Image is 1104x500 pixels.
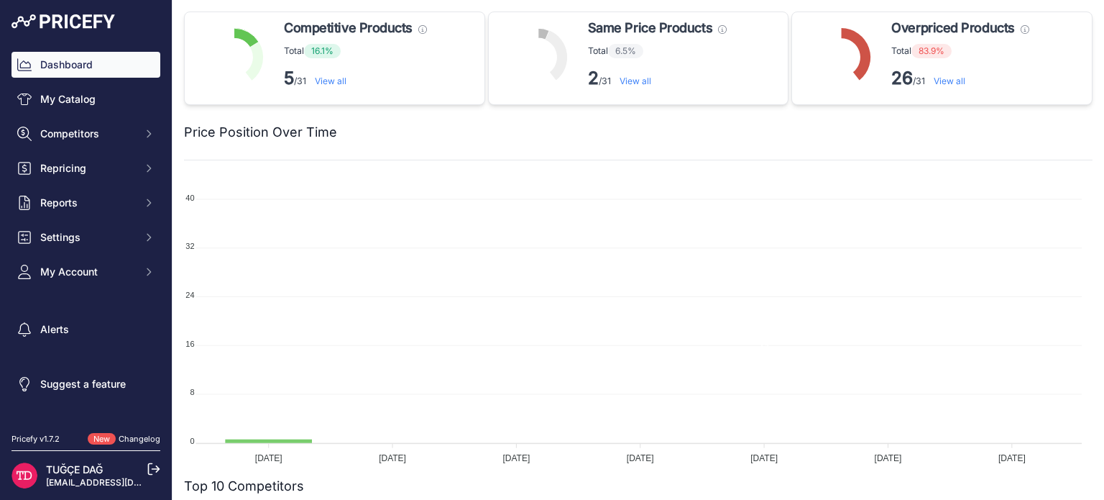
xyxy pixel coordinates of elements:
a: Changelog [119,434,160,444]
span: 6.5% [608,44,643,58]
span: Competitors [40,127,134,141]
p: /31 [284,67,427,90]
h2: Top 10 Competitors [184,476,304,496]
tspan: [DATE] [750,453,778,463]
span: Settings [40,230,134,245]
a: Suggest a feature [11,371,160,397]
a: View all [315,76,346,86]
p: Total [284,44,427,58]
button: Competitors [11,121,160,147]
p: /31 [891,67,1029,90]
tspan: [DATE] [379,453,406,463]
a: Dashboard [11,52,160,78]
strong: 26 [891,68,913,88]
span: 16.1% [304,44,341,58]
tspan: 16 [185,340,194,348]
tspan: 8 [190,388,194,396]
tspan: 24 [185,291,194,299]
button: Reports [11,190,160,216]
img: Pricefy Logo [11,14,115,29]
tspan: [DATE] [998,453,1026,463]
tspan: 40 [185,194,194,202]
tspan: [DATE] [503,453,530,463]
span: 83.9% [911,44,952,58]
a: My Catalog [11,86,160,112]
div: Pricefy v1.7.2 [11,433,60,445]
nav: Sidebar [11,52,160,416]
p: /31 [588,67,727,90]
a: TUĞÇE DAĞ [46,463,103,476]
span: New [88,433,116,445]
span: Competitive Products [284,18,413,38]
span: Repricing [40,161,134,176]
a: [EMAIL_ADDRESS][DOMAIN_NAME] [46,477,196,488]
button: Settings [11,224,160,250]
p: Total [891,44,1029,58]
p: Total [588,44,727,58]
span: My Account [40,265,134,279]
a: Alerts [11,317,160,342]
tspan: [DATE] [627,453,654,463]
tspan: 0 [190,437,194,445]
strong: 2 [588,68,599,88]
span: Reports [40,196,134,210]
span: Same Price Products [588,18,712,38]
tspan: [DATE] [255,453,282,463]
h2: Price Position Over Time [184,122,337,142]
span: Overpriced Products [891,18,1014,38]
strong: 5 [284,68,294,88]
tspan: [DATE] [875,453,902,463]
button: My Account [11,259,160,285]
button: Repricing [11,155,160,181]
a: View all [620,76,651,86]
tspan: 32 [185,242,194,250]
a: View all [934,76,965,86]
